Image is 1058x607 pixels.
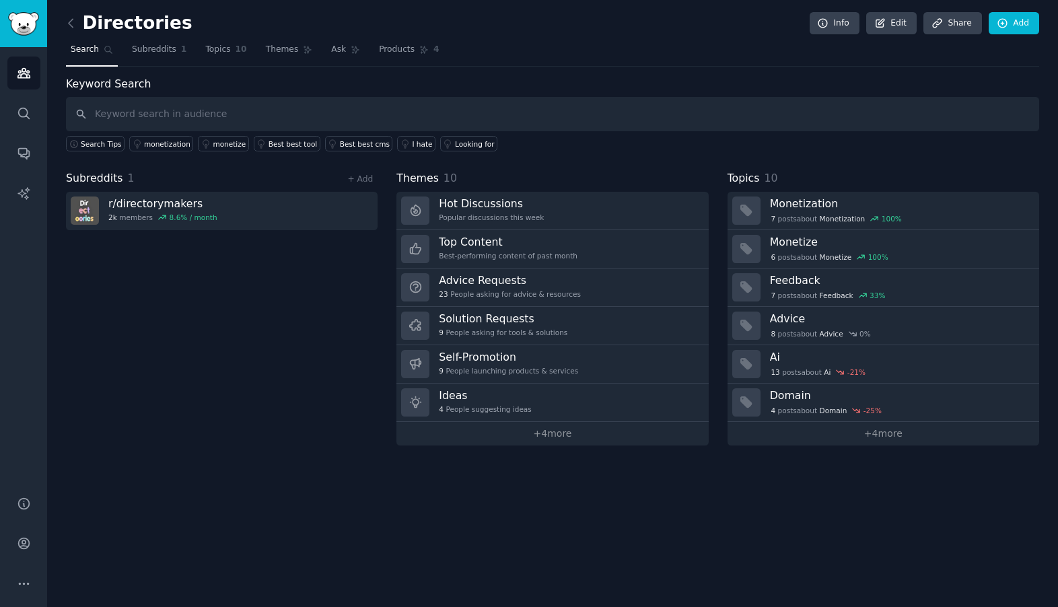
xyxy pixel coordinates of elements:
label: Keyword Search [66,77,151,90]
a: Products4 [374,39,444,67]
span: 9 [439,328,444,337]
a: Monetization7postsaboutMonetization100% [728,192,1039,230]
div: People asking for advice & resources [439,289,581,299]
div: People suggesting ideas [439,404,531,414]
div: 8.6 % / month [170,213,217,222]
span: 1 [181,44,187,56]
span: Feedback [820,291,853,300]
img: GummySearch logo [8,12,39,36]
a: +4more [396,422,708,445]
span: Ai [824,367,831,377]
a: Monetize6postsaboutMonetize100% [728,230,1039,269]
span: 4 [433,44,439,56]
div: I hate [412,139,432,149]
div: Best-performing content of past month [439,251,577,260]
div: monetization [144,139,190,149]
span: Themes [396,170,439,187]
div: 33 % [870,291,885,300]
div: 100 % [868,252,888,262]
div: Best best cms [340,139,390,149]
span: Search Tips [81,139,122,149]
a: Add [989,12,1039,35]
div: members [108,213,217,222]
div: People launching products & services [439,366,578,376]
span: 8 [771,329,775,338]
a: Topics10 [201,39,251,67]
span: Ask [331,44,346,56]
a: Top ContentBest-performing content of past month [396,230,708,269]
span: Themes [266,44,299,56]
span: 10 [236,44,247,56]
h3: Top Content [439,235,577,249]
span: Products [379,44,415,56]
span: 10 [444,172,457,184]
a: Best best cms [325,136,393,151]
span: 10 [764,172,777,184]
h3: Self-Promotion [439,350,578,364]
span: 2k [108,213,117,222]
a: Advice8postsaboutAdvice0% [728,307,1039,345]
a: Advice Requests23People asking for advice & resources [396,269,708,307]
div: monetize [213,139,246,149]
h3: Monetize [770,235,1030,249]
h3: Advice [770,312,1030,326]
span: 4 [439,404,444,414]
span: 23 [439,289,448,299]
a: Solution Requests9People asking for tools & solutions [396,307,708,345]
div: post s about [770,289,887,301]
a: monetize [198,136,248,151]
span: Advice [820,329,843,338]
div: Popular discussions this week [439,213,544,222]
span: 4 [771,406,775,415]
h3: Solution Requests [439,312,567,326]
div: Best best tool [269,139,318,149]
h2: Directories [66,13,192,34]
span: Topics [205,44,230,56]
div: Looking for [455,139,495,149]
a: Subreddits1 [127,39,191,67]
div: 0 % [859,329,871,338]
a: Feedback7postsaboutFeedback33% [728,269,1039,307]
h3: Ai [770,350,1030,364]
a: Edit [866,12,917,35]
span: Domain [820,406,847,415]
span: 7 [771,214,775,223]
span: Topics [728,170,760,187]
h3: r/ directorymakers [108,197,217,211]
div: post s about [770,251,890,263]
div: -21 % [847,367,866,377]
a: monetization [129,136,193,151]
span: 7 [771,291,775,300]
a: Ideas4People suggesting ideas [396,384,708,422]
div: post s about [770,328,872,340]
a: Looking for [440,136,497,151]
a: Search [66,39,118,67]
a: Best best tool [254,136,320,151]
h3: Ideas [439,388,531,402]
h3: Domain [770,388,1030,402]
a: +4more [728,422,1039,445]
button: Search Tips [66,136,125,151]
span: Search [71,44,99,56]
div: People asking for tools & solutions [439,328,567,337]
span: Monetize [820,252,852,262]
h3: Advice Requests [439,273,581,287]
a: Info [810,12,859,35]
a: Self-Promotion9People launching products & services [396,345,708,384]
div: 100 % [882,214,902,223]
span: Monetization [820,214,866,223]
span: 6 [771,252,775,262]
a: Share [923,12,981,35]
span: 13 [771,367,779,377]
a: r/directorymakers2kmembers8.6% / month [66,192,378,230]
h3: Hot Discussions [439,197,544,211]
h3: Monetization [770,197,1030,211]
a: Ai13postsaboutAi-21% [728,345,1039,384]
div: post s about [770,366,867,378]
a: Ask [326,39,365,67]
img: directorymakers [71,197,99,225]
div: post s about [770,213,903,225]
div: -25 % [863,406,882,415]
span: Subreddits [132,44,176,56]
a: + Add [347,174,373,184]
